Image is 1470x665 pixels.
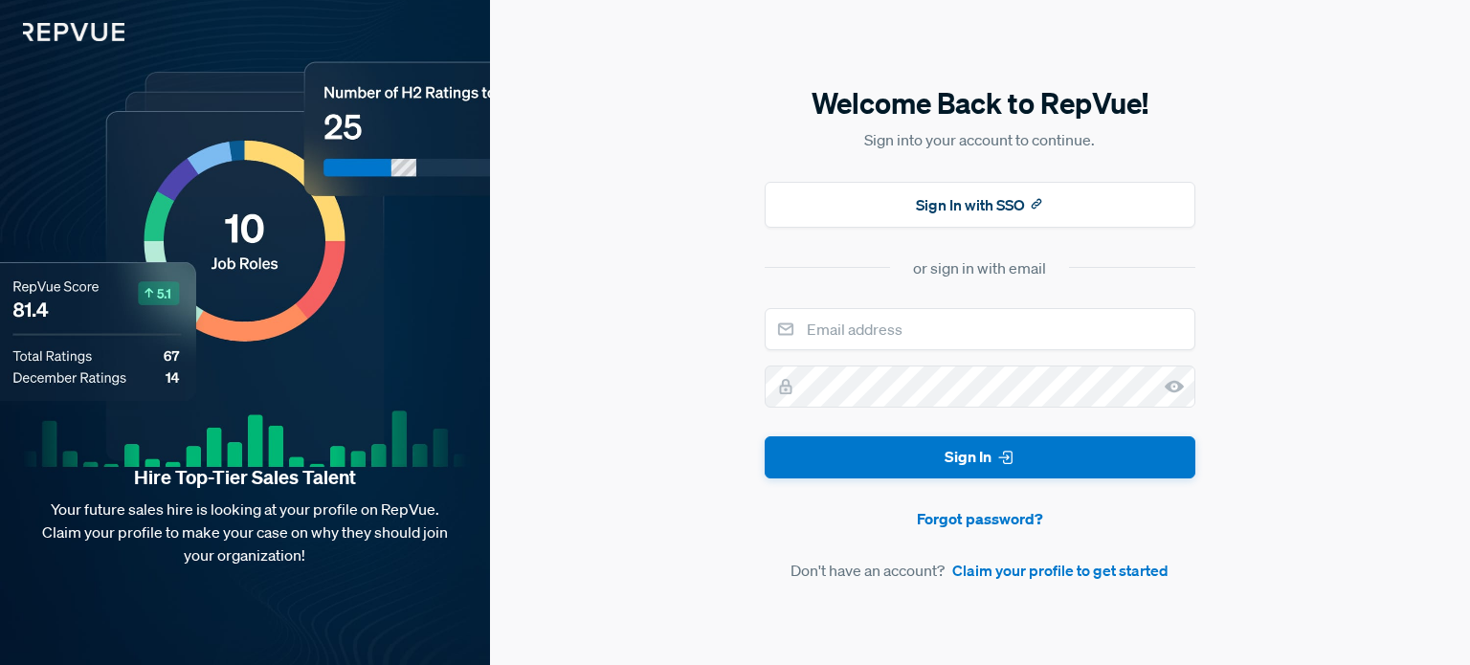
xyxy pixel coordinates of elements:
[765,507,1195,530] a: Forgot password?
[31,465,459,490] strong: Hire Top-Tier Sales Talent
[952,559,1169,582] a: Claim your profile to get started
[765,128,1195,151] p: Sign into your account to continue.
[913,256,1046,279] div: or sign in with email
[765,83,1195,123] h5: Welcome Back to RepVue!
[765,182,1195,228] button: Sign In with SSO
[765,559,1195,582] article: Don't have an account?
[765,436,1195,479] button: Sign In
[31,498,459,566] p: Your future sales hire is looking at your profile on RepVue. Claim your profile to make your case...
[765,308,1195,350] input: Email address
